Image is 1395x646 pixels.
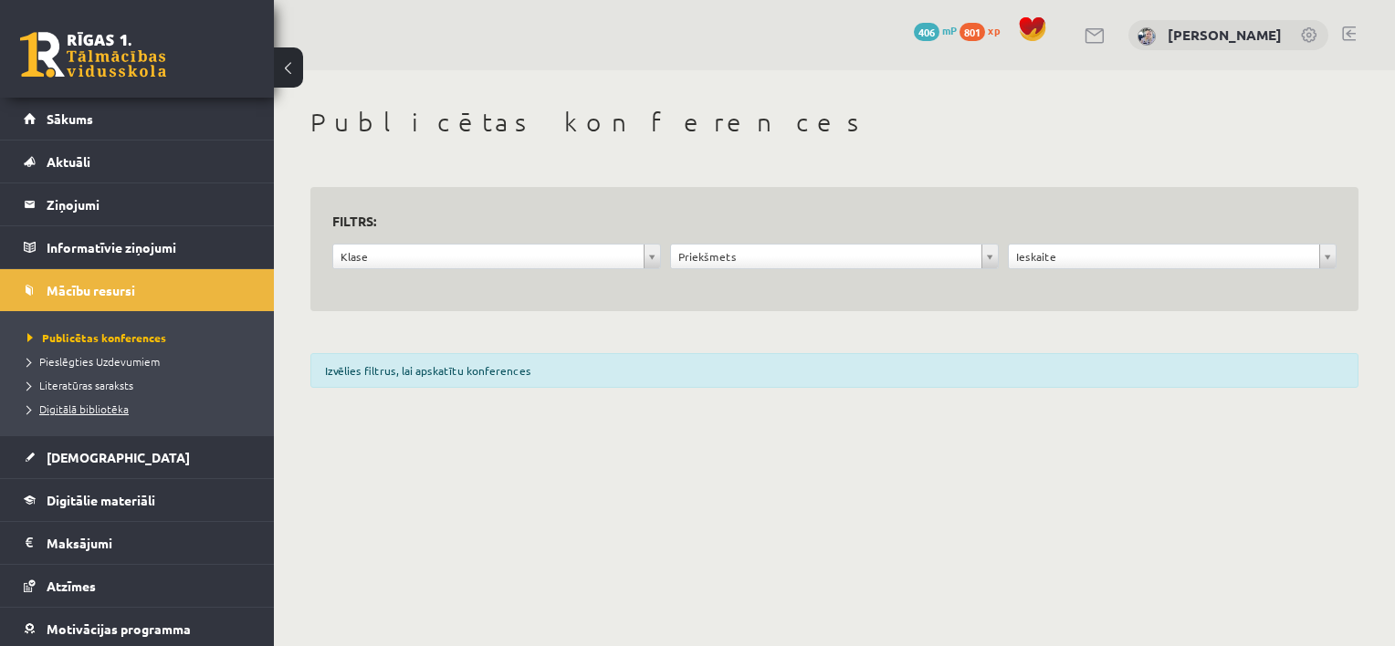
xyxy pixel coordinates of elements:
[1138,27,1156,46] img: Kristīne Vītola
[20,32,166,78] a: Rīgas 1. Tālmācības vidusskola
[960,23,1009,37] a: 801 xp
[47,492,155,508] span: Digitālie materiāli
[47,226,251,268] legend: Informatīvie ziņojumi
[24,565,251,607] a: Atzīmes
[341,245,636,268] span: Klase
[47,620,191,637] span: Motivācijas programma
[47,153,90,170] span: Aktuāli
[24,436,251,478] a: [DEMOGRAPHIC_DATA]
[960,23,985,41] span: 801
[333,245,660,268] a: Klase
[678,245,974,268] span: Priekšmets
[27,377,256,393] a: Literatūras saraksts
[27,378,133,392] span: Literatūras saraksts
[24,269,251,311] a: Mācību resursi
[1009,245,1336,268] a: Ieskaite
[47,110,93,127] span: Sākums
[27,401,256,417] a: Digitālā bibliotēka
[914,23,957,37] a: 406 mP
[47,449,190,465] span: [DEMOGRAPHIC_DATA]
[310,353,1358,388] div: Izvēlies filtrus, lai apskatītu konferences
[47,183,251,225] legend: Ziņojumi
[24,183,251,225] a: Ziņojumi
[942,23,957,37] span: mP
[27,401,129,416] span: Digitālā bibliotēka
[914,23,939,41] span: 406
[24,522,251,564] a: Maksājumi
[24,226,251,268] a: Informatīvie ziņojumi
[27,330,166,345] span: Publicētas konferences
[24,141,251,182] a: Aktuāli
[24,98,251,140] a: Sākums
[24,479,251,521] a: Digitālie materiāli
[332,209,1315,234] h3: Filtrs:
[47,522,251,564] legend: Maksājumi
[47,282,135,298] span: Mācību resursi
[1016,245,1312,268] span: Ieskaite
[671,245,998,268] a: Priekšmets
[988,23,1000,37] span: xp
[310,107,1358,138] h1: Publicētas konferences
[27,329,256,346] a: Publicētas konferences
[27,354,160,369] span: Pieslēgties Uzdevumiem
[1168,26,1282,44] a: [PERSON_NAME]
[47,578,96,594] span: Atzīmes
[27,353,256,370] a: Pieslēgties Uzdevumiem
